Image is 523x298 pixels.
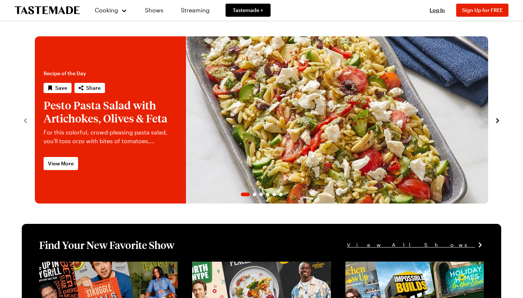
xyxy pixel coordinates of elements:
[345,262,445,269] a: View full content for [object Object]
[44,157,78,170] a: View More
[44,83,72,93] button: Save recipe
[192,262,291,269] a: View full content for [object Object]
[94,1,127,19] button: Cooking
[95,7,118,13] span: Cooking
[226,4,271,17] a: Tastemade +
[430,7,445,13] span: Log In
[39,262,138,269] a: View full content for [object Object]
[241,193,250,196] span: Go to slide 1
[74,83,105,93] button: Share
[86,84,101,92] span: Share
[423,7,452,14] button: Log In
[266,193,269,196] span: Go to slide 4
[494,116,501,124] button: navigate to next item
[55,84,67,92] span: Save
[253,193,256,196] span: Go to slide 2
[259,193,263,196] span: Go to slide 3
[347,241,475,249] span: View All Shows
[35,36,488,204] div: 1 / 6
[48,160,74,167] span: View More
[347,241,484,249] a: View All Shows
[272,193,276,196] span: Go to slide 5
[15,6,80,15] a: To Tastemade Home Page
[22,116,29,124] button: navigate to previous item
[39,238,174,251] h1: Find Your New Favorite Show
[233,7,263,14] span: Tastemade +
[279,193,283,196] span: Go to slide 6
[462,7,503,13] span: Sign Up for FREE
[456,4,508,17] button: Sign Up for FREE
